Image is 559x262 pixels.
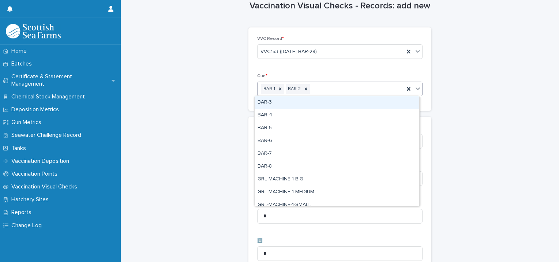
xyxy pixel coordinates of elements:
p: Batches [8,60,38,67]
div: GRL-MACHINE-1-BIG [255,173,419,186]
span: VVC153 ([DATE] BAR-28) [260,48,317,56]
p: Vaccination Deposition [8,158,75,165]
div: BAR-8 [255,160,419,173]
p: Seawater Challenge Record [8,132,87,139]
p: Deposition Metrics [8,106,65,113]
p: Home [8,48,33,55]
div: BAR-3 [255,96,419,109]
div: GRL-MACHINE-1-MEDIUM [255,186,419,199]
div: BAR-4 [255,109,419,122]
p: Chemical Stock Management [8,93,91,100]
img: uOABhIYSsOPhGJQdTwEw [6,24,61,38]
span: Gun [257,74,267,78]
p: Gun Metrics [8,119,47,126]
p: Vaccination Visual Checks [8,183,83,190]
div: BAR-2 [286,84,302,94]
p: Certificate & Statement Management [8,73,112,87]
span: VVC Record [257,37,284,41]
p: Reports [8,209,37,216]
span: ⬇️ [257,239,263,243]
div: GRL-MACHINE-1-SMALL [255,199,419,212]
div: BAR-6 [255,135,419,147]
div: BAR-1 [261,84,276,94]
p: Change Log [8,222,48,229]
h1: Vaccination Visual Checks - Records: add new [248,1,431,11]
div: BAR-7 [255,147,419,160]
div: BAR-5 [255,122,419,135]
p: Tanks [8,145,32,152]
p: Hatchery Sites [8,196,55,203]
p: Vaccination Points [8,171,63,177]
